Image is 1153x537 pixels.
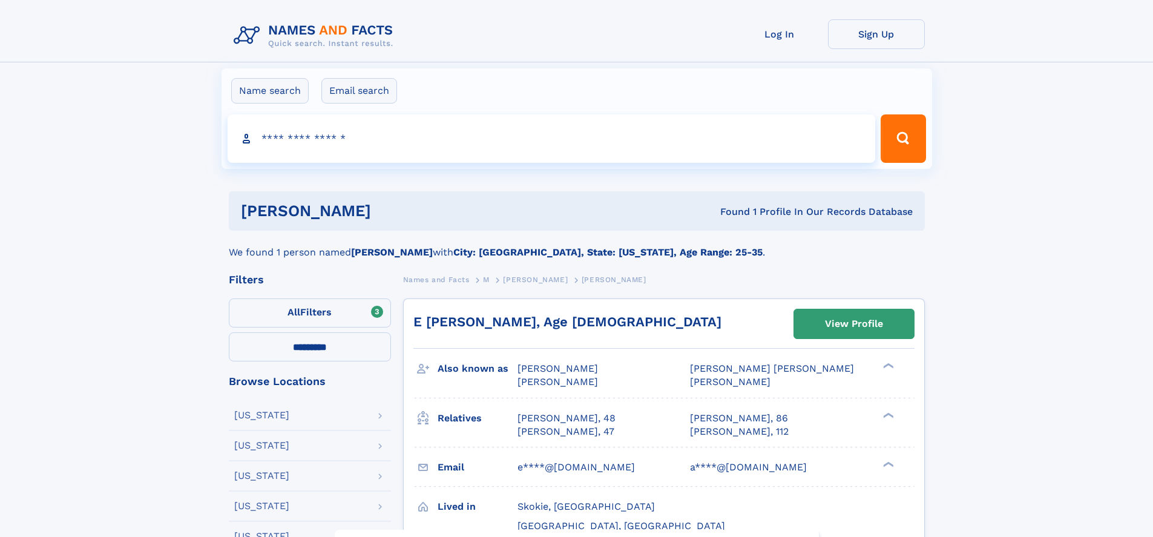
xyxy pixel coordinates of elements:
[880,411,895,419] div: ❯
[690,425,789,438] a: [PERSON_NAME], 112
[690,376,770,387] span: [PERSON_NAME]
[517,412,616,425] a: [PERSON_NAME], 48
[321,78,397,104] label: Email search
[881,114,925,163] button: Search Button
[690,412,788,425] a: [PERSON_NAME], 86
[229,274,391,285] div: Filters
[403,272,470,287] a: Names and Facts
[234,501,289,511] div: [US_STATE]
[234,410,289,420] div: [US_STATE]
[731,19,828,49] a: Log In
[483,275,490,284] span: M
[231,78,309,104] label: Name search
[438,408,517,429] h3: Relatives
[234,441,289,450] div: [US_STATE]
[825,310,883,338] div: View Profile
[828,19,925,49] a: Sign Up
[438,358,517,379] h3: Also known as
[545,205,913,219] div: Found 1 Profile In Our Records Database
[880,362,895,370] div: ❯
[483,272,490,287] a: M
[453,246,763,258] b: City: [GEOGRAPHIC_DATA], State: [US_STATE], Age Range: 25-35
[241,203,546,219] h1: [PERSON_NAME]
[229,376,391,387] div: Browse Locations
[582,275,646,284] span: [PERSON_NAME]
[287,306,300,318] span: All
[503,272,568,287] a: [PERSON_NAME]
[517,520,725,532] span: [GEOGRAPHIC_DATA], [GEOGRAPHIC_DATA]
[438,457,517,478] h3: Email
[229,231,925,260] div: We found 1 person named with .
[229,19,403,52] img: Logo Names and Facts
[517,501,655,512] span: Skokie, [GEOGRAPHIC_DATA]
[517,376,598,387] span: [PERSON_NAME]
[229,298,391,328] label: Filters
[503,275,568,284] span: [PERSON_NAME]
[794,309,914,338] a: View Profile
[351,246,433,258] b: [PERSON_NAME]
[228,114,876,163] input: search input
[517,363,598,374] span: [PERSON_NAME]
[438,496,517,517] h3: Lived in
[234,471,289,481] div: [US_STATE]
[690,363,854,374] span: [PERSON_NAME] [PERSON_NAME]
[517,425,614,438] a: [PERSON_NAME], 47
[880,460,895,468] div: ❯
[413,314,721,329] a: E [PERSON_NAME], Age [DEMOGRAPHIC_DATA]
